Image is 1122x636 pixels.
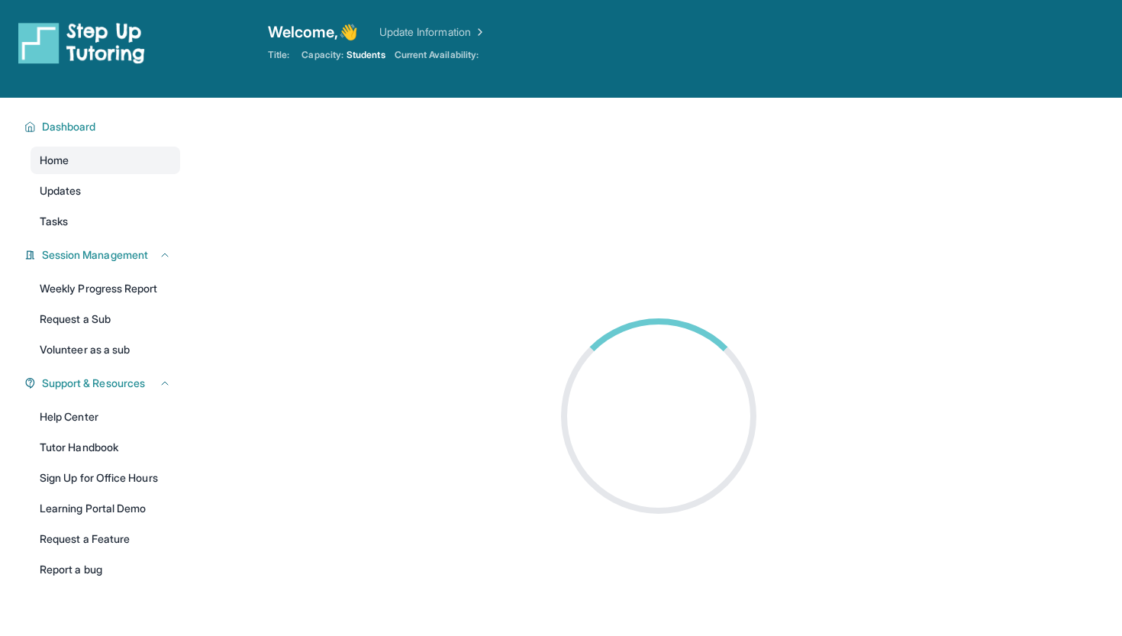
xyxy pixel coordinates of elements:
[31,556,180,583] a: Report a bug
[31,525,180,553] a: Request a Feature
[40,214,68,229] span: Tasks
[36,247,171,263] button: Session Management
[18,21,145,64] img: logo
[31,403,180,431] a: Help Center
[42,376,145,391] span: Support & Resources
[268,49,289,61] span: Title:
[347,49,385,61] span: Students
[31,147,180,174] a: Home
[42,119,96,134] span: Dashboard
[31,434,180,461] a: Tutor Handbook
[40,153,69,168] span: Home
[31,305,180,333] a: Request a Sub
[31,208,180,235] a: Tasks
[301,49,343,61] span: Capacity:
[31,275,180,302] a: Weekly Progress Report
[42,247,148,263] span: Session Management
[31,177,180,205] a: Updates
[36,376,171,391] button: Support & Resources
[36,119,171,134] button: Dashboard
[379,24,486,40] a: Update Information
[268,21,358,43] span: Welcome, 👋
[31,495,180,522] a: Learning Portal Demo
[395,49,479,61] span: Current Availability:
[31,464,180,492] a: Sign Up for Office Hours
[40,183,82,199] span: Updates
[471,24,486,40] img: Chevron Right
[31,336,180,363] a: Volunteer as a sub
